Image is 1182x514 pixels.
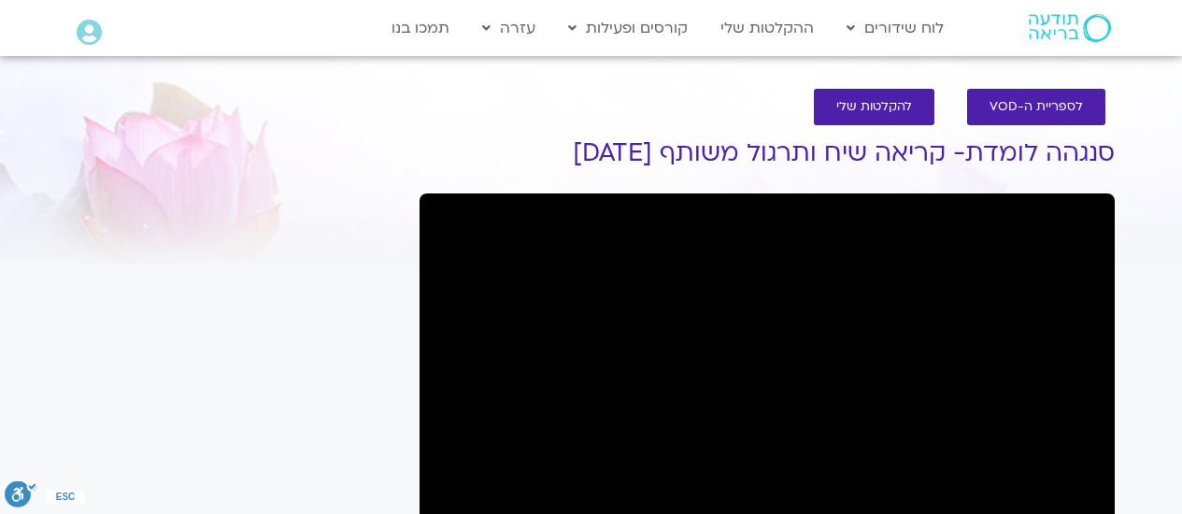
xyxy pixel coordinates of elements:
img: תודעה בריאה [1029,14,1111,42]
a: עזרה [473,10,545,46]
a: קורסים ופעילות [559,10,697,46]
a: לוח שידורים [837,10,953,46]
a: להקלטות שלי [814,89,934,125]
a: לספריית ה-VOD [967,89,1105,125]
h1: סנגהה לומדת- קריאה שיח ותרגול משותף [DATE] [420,139,1115,167]
a: תמכו בנו [382,10,459,46]
a: ההקלטות שלי [711,10,823,46]
span: להקלטות שלי [836,100,912,114]
span: לספריית ה-VOD [990,100,1083,114]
